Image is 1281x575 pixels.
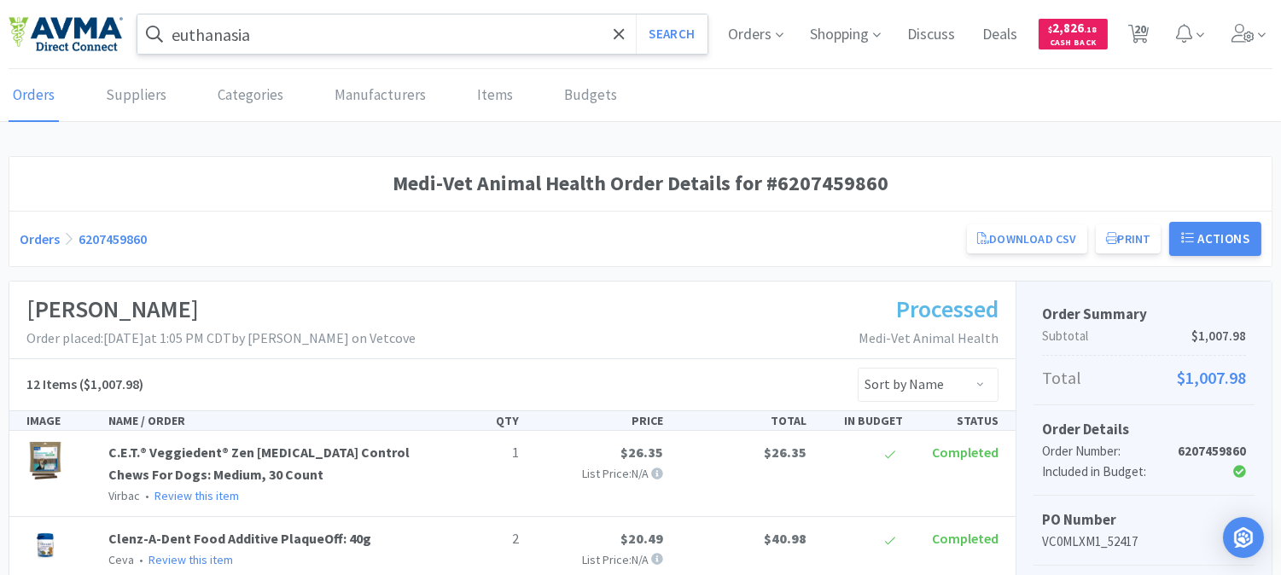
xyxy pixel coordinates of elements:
[20,411,102,430] div: IMAGE
[102,70,171,122] a: Suppliers
[1049,38,1098,49] span: Cash Back
[1042,364,1246,392] p: Total
[9,16,123,52] img: e4e33dab9f054f5782a47901c742baa9_102.png
[1039,11,1108,57] a: $2,826.18Cash Back
[108,444,410,483] a: C.E.T.® Veggiedent® Zen [MEDICAL_DATA] Control Chews For Dogs: Medium, 30 Count
[527,411,670,430] div: PRICE
[620,444,663,461] span: $26.35
[1042,418,1246,441] h5: Order Details
[901,27,963,43] a: Discuss
[430,411,526,430] div: QTY
[1191,326,1246,346] span: $1,007.98
[620,530,663,547] span: $20.49
[1178,443,1246,459] strong: 6207459860
[154,488,239,503] a: Review this item
[108,530,371,547] a: Clenz-A-Dent Food Additive PlaqueOff: 40g
[1049,20,1098,36] span: 2,826
[1223,517,1264,558] div: Open Intercom Messenger
[1042,441,1178,462] div: Order Number:
[26,375,77,392] span: 12 Items
[896,293,999,324] span: Processed
[1042,326,1246,346] p: Subtotal
[1049,24,1053,35] span: $
[26,328,416,350] p: Order placed: [DATE] at 1:05 PM CDT by [PERSON_NAME] on Vetcove
[148,552,233,567] a: Review this item
[437,528,519,550] p: 2
[26,442,64,479] img: e283761ee6af486d8a8ba3913d729c52_314360.jpeg
[1042,462,1178,482] div: Included in Budget:
[26,528,64,566] img: b45932d6a1b14660bd085f4088d51405_51275.jpeg
[976,27,1025,43] a: Deals
[9,70,59,122] a: Orders
[102,411,430,430] div: NAME / ORDER
[26,374,143,396] h5: ($1,007.98)
[1042,531,1246,552] p: VC0MLXM1_52417
[108,552,134,567] span: Ceva
[26,290,416,328] h1: [PERSON_NAME]
[437,442,519,464] p: 1
[20,230,60,247] a: Orders
[910,411,1005,430] div: STATUS
[79,230,147,247] a: 6207459860
[670,411,813,430] div: TOTAL
[143,488,152,503] span: •
[764,530,806,547] span: $40.98
[1121,29,1156,44] a: 20
[330,70,430,122] a: Manufacturers
[533,550,663,569] p: List Price: N/A
[137,552,146,567] span: •
[1042,303,1246,326] h5: Order Summary
[137,15,707,54] input: Search by item, sku, manufacturer, ingredient, size...
[20,167,1261,200] h1: Medi-Vet Animal Health Order Details for #6207459860
[1042,508,1246,531] h5: PO Number
[473,70,517,122] a: Items
[932,444,999,461] span: Completed
[813,411,909,430] div: IN BUDGET
[764,444,806,461] span: $26.35
[560,70,621,122] a: Budgets
[533,464,663,483] p: List Price: N/A
[1085,24,1098,35] span: . 18
[636,15,707,54] button: Search
[859,328,999,350] p: Medi-Vet Animal Health
[1169,222,1261,256] button: Actions
[1096,224,1162,253] button: Print
[213,70,288,122] a: Categories
[108,488,140,503] span: Virbac
[932,530,999,547] span: Completed
[967,224,1086,253] a: Download CSV
[1177,364,1246,392] span: $1,007.98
